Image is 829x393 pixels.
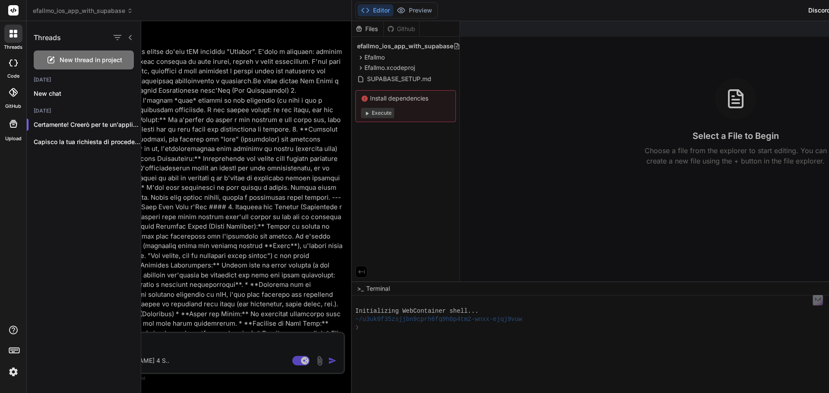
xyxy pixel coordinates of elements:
p: New chat [34,89,141,98]
label: threads [4,44,22,51]
label: GitHub [5,103,21,110]
button: Preview [393,4,436,16]
span: New thread in project [60,56,122,64]
p: Capisco la tua richiesta di procedere con... [34,138,141,146]
label: Upload [5,135,22,142]
h2: [DATE] [27,107,141,114]
h1: Threads [34,32,61,43]
h2: [DATE] [27,76,141,83]
label: code [7,72,19,80]
span: efallmo_ios_app_with_supabase [33,6,133,15]
button: Editor [358,4,393,16]
p: Certamente! Creerò per te un'applicazione iOS completa... [34,120,141,129]
img: settings [6,365,21,379]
